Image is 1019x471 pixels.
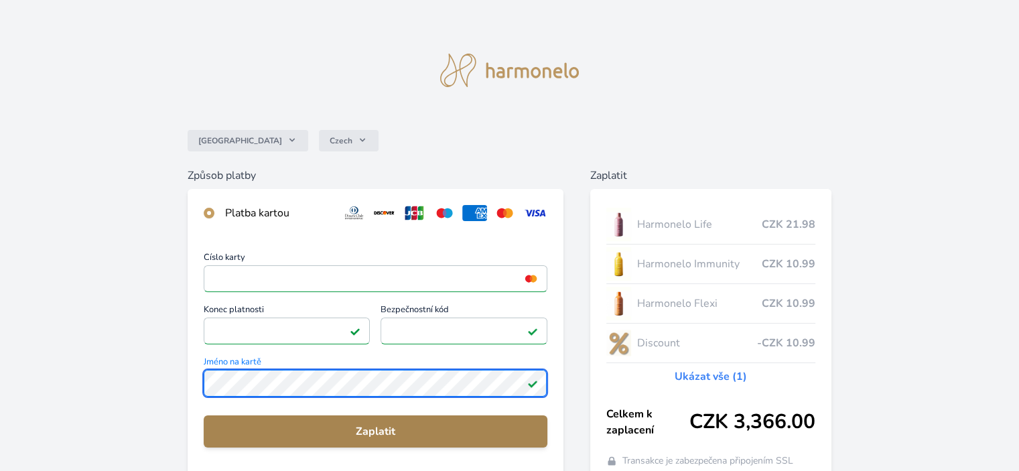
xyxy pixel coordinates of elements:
[204,415,547,448] button: Zaplatit
[636,216,761,232] span: Harmonelo Life
[606,287,632,320] img: CLEAN_FLEXI_se_stinem_x-hi_(1)-lo.jpg
[188,167,563,184] h6: Způsob platby
[527,378,538,389] img: Platné pole
[372,205,397,221] img: discover.svg
[606,326,632,360] img: discount-lo.png
[204,370,547,397] input: Jméno na kartěPlatné pole
[225,205,331,221] div: Platba kartou
[462,205,487,221] img: amex.svg
[590,167,831,184] h6: Zaplatit
[432,205,457,221] img: maestro.svg
[381,306,547,318] span: Bezpečnostní kód
[387,322,541,340] iframe: Iframe pro bezpečnostní kód
[210,269,541,288] iframe: Iframe pro číslo karty
[689,410,815,434] span: CZK 3,366.00
[636,335,756,351] span: Discount
[210,322,364,340] iframe: Iframe pro datum vypršení platnosti
[757,335,815,351] span: -CZK 10.99
[636,295,761,312] span: Harmonelo Flexi
[606,247,632,281] img: IMMUNITY_se_stinem_x-lo.jpg
[204,253,547,265] span: Číslo karty
[492,205,517,221] img: mc.svg
[214,423,536,440] span: Zaplatit
[522,273,540,285] img: mc
[402,205,427,221] img: jcb.svg
[319,130,379,151] button: Czech
[350,326,360,336] img: Platné pole
[762,216,815,232] span: CZK 21.98
[523,205,547,221] img: visa.svg
[204,358,547,370] span: Jméno na kartě
[527,326,538,336] img: Platné pole
[762,295,815,312] span: CZK 10.99
[606,406,689,438] span: Celkem k zaplacení
[198,135,282,146] span: [GEOGRAPHIC_DATA]
[675,368,747,385] a: Ukázat vše (1)
[330,135,352,146] span: Czech
[636,256,761,272] span: Harmonelo Immunity
[204,306,370,318] span: Konec platnosti
[622,454,793,468] span: Transakce je zabezpečena připojením SSL
[342,205,366,221] img: diners.svg
[440,54,580,87] img: logo.svg
[762,256,815,272] span: CZK 10.99
[606,208,632,241] img: CLEAN_LIFE_se_stinem_x-lo.jpg
[188,130,308,151] button: [GEOGRAPHIC_DATA]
